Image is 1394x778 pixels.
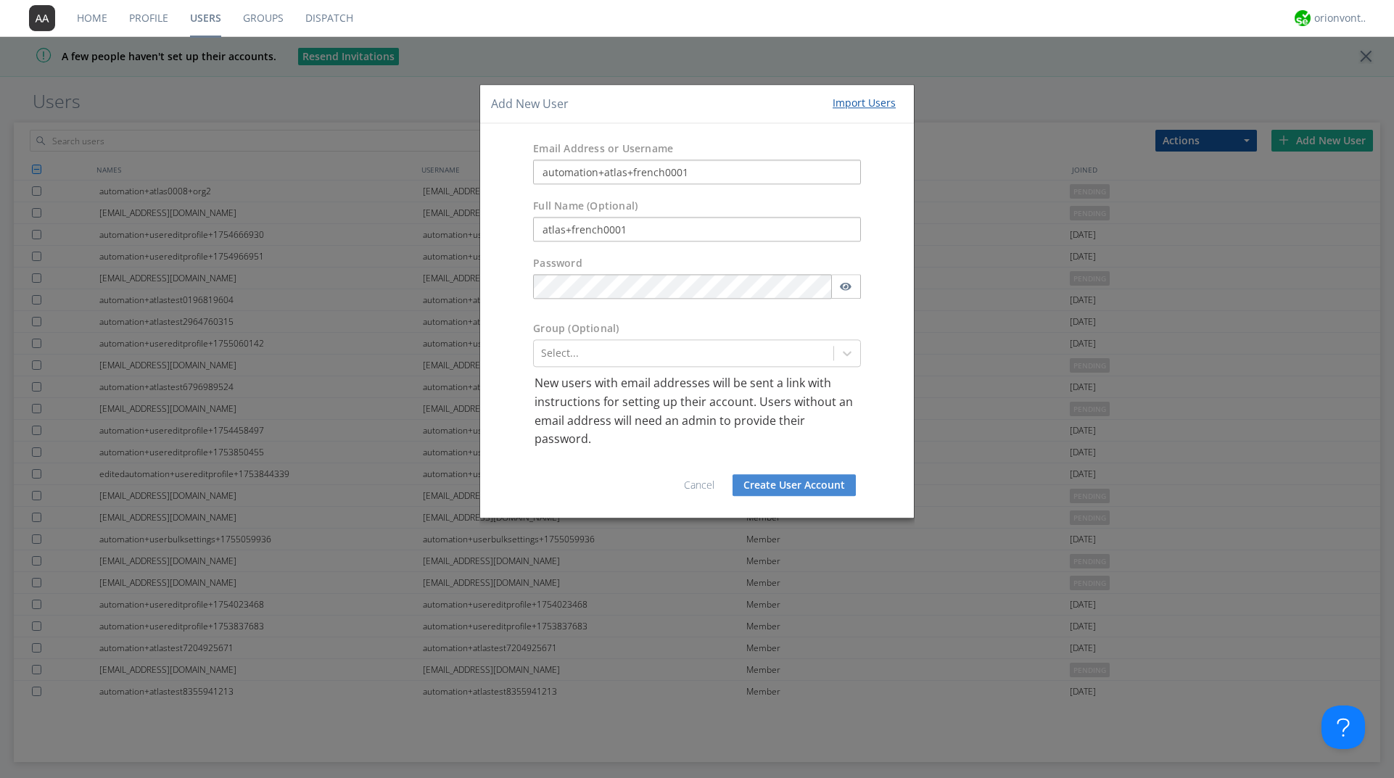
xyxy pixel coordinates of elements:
input: Julie Appleseed [533,218,861,242]
h4: Add New User [491,96,569,112]
img: 29d36aed6fa347d5a1537e7736e6aa13 [1295,10,1311,26]
a: Cancel [684,478,714,492]
label: Full Name (Optional) [533,199,638,214]
p: New users with email addresses will be sent a link with instructions for setting up their account... [535,375,859,449]
img: 373638.png [29,5,55,31]
label: Group (Optional) [533,322,619,336]
button: Create User Account [733,474,856,496]
div: orionvontas+atlas+automation+org2 [1314,11,1369,25]
input: e.g. email@address.com, Housekeeping1 [533,160,861,185]
div: Import Users [833,96,896,110]
label: Email Address or Username [533,142,673,157]
label: Password [533,257,582,271]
